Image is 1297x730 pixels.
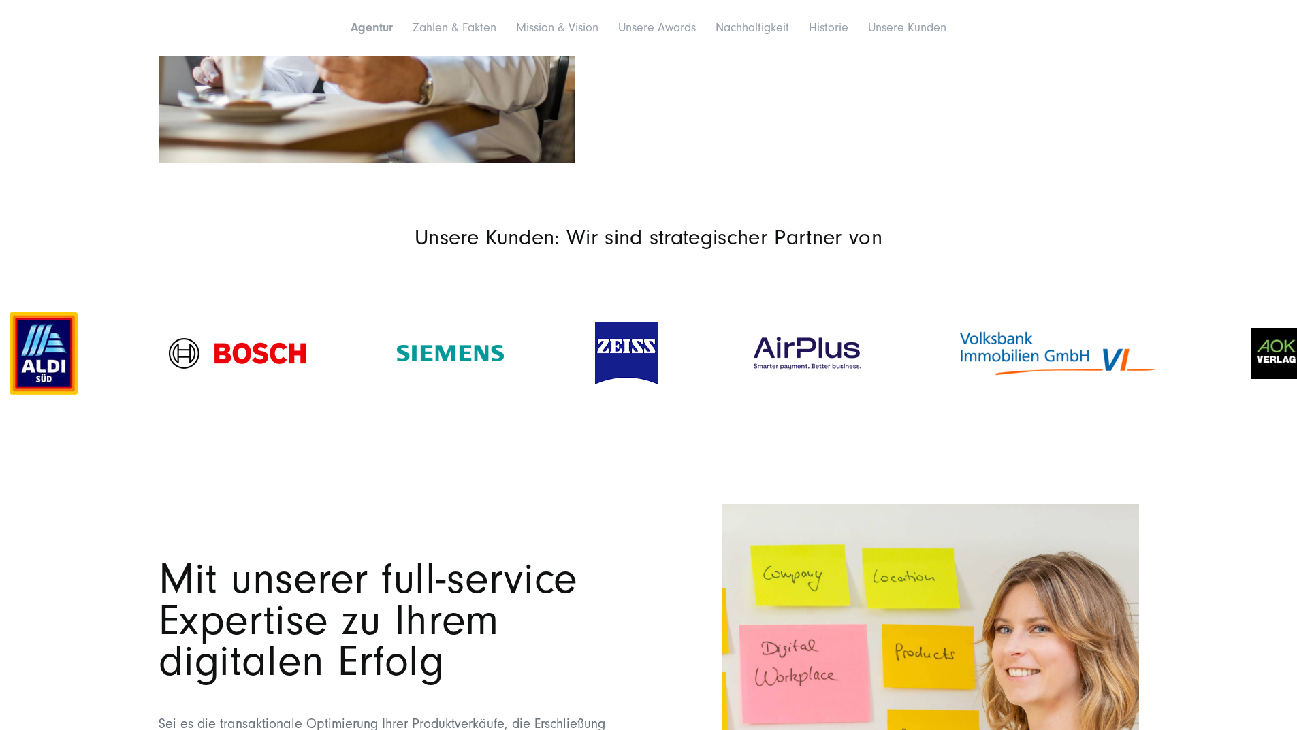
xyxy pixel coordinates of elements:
[397,345,504,361] img: Kundenlogo Siemens AG Grün - Digitalagentur SUNZINET-svg
[868,20,946,35] a: Unsere Kunden
[413,20,496,35] a: Zahlen & Fakten
[516,20,598,35] a: Mission & Vision
[159,554,577,686] span: Mit unserer full-service Expertise zu Ihrem digitalen Erfolg
[159,225,1139,250] p: Unsere Kunden: Wir sind strategischer Partner von
[956,328,1159,379] img: Kundenlogo Volksbank Immobilien GmbH blaue/orange - Digitalagentur SUNZINET
[809,20,848,35] a: Historie
[169,338,306,369] img: Kundenlogo der Digitalagentur SUNZINET - Bosch Logo
[749,334,865,373] img: AirPlus Logo
[10,312,78,395] img: Aldi-sued-Kunde-Logo-digital-agentur-SUNZINET
[351,20,393,35] a: Agentur
[716,20,789,35] a: Nachhaltigkeit
[595,322,658,384] img: Kundenlogo Zeiss Blau und Weiss- Digitalagentur SUNZINET
[618,20,696,35] a: Unsere Awards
